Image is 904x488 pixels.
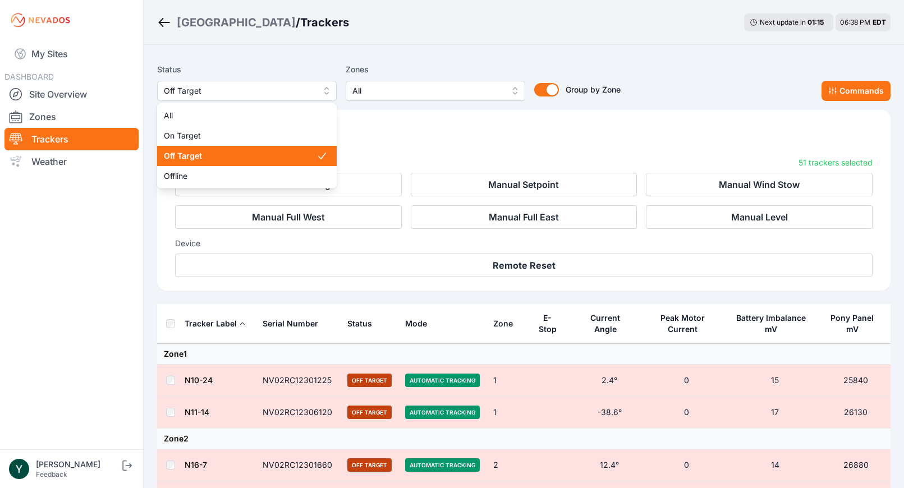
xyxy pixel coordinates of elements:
button: Off Target [157,81,337,101]
span: Off Target [164,84,314,98]
span: All [164,110,316,121]
div: Off Target [157,103,337,188]
span: Off Target [164,150,316,162]
span: Offline [164,171,316,182]
span: On Target [164,130,316,141]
